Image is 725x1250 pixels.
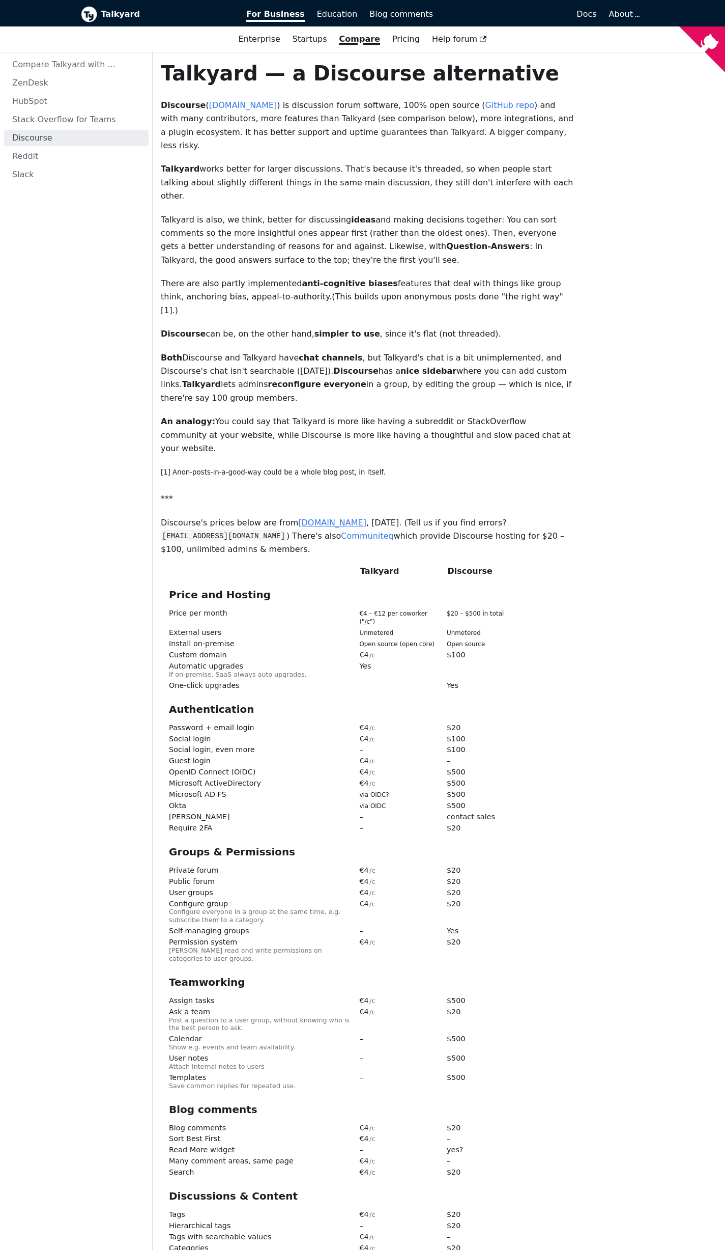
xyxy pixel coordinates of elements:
span: € 4 [352,997,440,1005]
span: – [352,824,440,832]
span: – [352,927,440,935]
h3: Price and Hosting [169,589,566,601]
span: Assign tasks [169,996,214,1005]
span: Calendar [169,1035,202,1043]
span: /c [369,768,375,776]
img: Talkyard logo [81,6,97,22]
span: Require 2FA [169,824,212,832]
span: /c [369,889,375,897]
a: Startups [286,31,333,48]
span: Help forum [432,34,487,44]
span: Permission system [169,938,237,946]
strong: Talkyard [161,164,199,174]
span: € 4 [352,878,440,886]
span: – [352,1054,440,1063]
span: Yes [352,662,440,671]
span: – [352,1035,440,1043]
span: /c [369,1157,375,1165]
span: If on-premise. SaaS always auto upgrades. [169,671,307,678]
span: /c [369,1124,375,1132]
p: Discourse's prices below are from , [DATE]. (Tell us if you find errors? ) There's also which pro... [161,516,574,557]
span: Talkyard [352,567,440,576]
span: Install on-premise [169,640,235,648]
span: Search [169,1168,194,1176]
span: € 4 [352,1169,440,1177]
a: For Business [240,6,311,23]
a: [DOMAIN_NAME] [209,100,277,110]
span: € 4 [352,735,440,743]
span: € 4 [352,1233,440,1241]
span: – [352,1146,440,1154]
h3: Groups & Permissions [169,846,566,858]
span: – [440,1233,527,1241]
span: /c [369,780,375,787]
span: €4 – €12 per coworker ("/c") [359,610,427,625]
span: Price per month [169,609,227,617]
span: € 4 [352,768,440,776]
span: – [352,813,440,821]
strong: Talkyard [182,379,221,389]
span: $ 20 [440,1222,527,1230]
a: Pricing [386,31,426,48]
span: Ask a team [169,1008,210,1016]
span: Docs [576,9,596,19]
span: Password + email login [169,724,254,732]
code: [EMAIL_ADDRESS][DOMAIN_NAME] [161,531,286,541]
span: Open source [447,641,485,648]
a: Talkyard logoTalkyard [81,6,233,22]
span: – [440,1157,527,1165]
p: Talkyard is also, we think, better for discussing and making decisions together: You can sort com... [161,213,574,267]
span: Open source (open core) [359,641,434,648]
span: via OIDC [359,802,386,810]
span: User groups [169,888,213,897]
span: € 4 [352,757,440,765]
span: Tags [169,1210,185,1218]
span: /c [369,651,375,659]
span: – [440,1135,527,1143]
span: Guest login [169,757,211,765]
strong: anti-cognitive biases [302,279,397,288]
span: Self-managing groups [169,927,249,935]
b: Talkyard [101,8,233,21]
span: $ 500 [440,780,527,788]
a: Help forum [426,31,493,48]
h3: Teamworking [169,976,566,989]
span: $ 20 [440,1211,527,1219]
strong: Discourse [161,100,206,110]
span: – [352,1222,440,1230]
span: € 4 [352,1211,440,1219]
span: Show e.g. events and team availability. [169,1043,295,1051]
a: Communiteq [341,531,393,541]
a: Compare Talkyard with ... [4,57,149,73]
span: For Business [246,9,305,22]
span: Sort Best First [169,1134,220,1143]
span: $ 500 [440,768,527,776]
p: ( ) is discussion forum software, 100% open source ( ) and with many contributors, more features ... [161,99,574,153]
span: € 4 [352,724,440,732]
small: [1] Anon-posts-in-a-good-way could be a whole blog post, in itself. [161,468,385,476]
span: $ 500 [440,802,527,810]
a: About [609,9,639,19]
span: $ 500 [440,997,527,1005]
strong: Question-Answers [446,241,530,251]
span: € 4 [352,780,440,788]
h3: Authentication [169,703,566,716]
span: Blog comments [169,1124,226,1132]
span: Yes [440,927,527,935]
span: $ 20 [440,938,527,947]
a: HubSpot [4,93,149,109]
span: $ 20 [440,878,527,886]
span: $ 500 [440,1054,527,1063]
span: /c [369,735,375,743]
a: Slack [4,166,149,183]
strong: An analogy: [161,416,215,426]
strong: Discourse [161,329,206,339]
span: Discourse [440,567,527,576]
span: /c [369,938,375,946]
span: User notes [169,1054,208,1062]
span: Configure group [169,900,228,908]
strong: chat channels [299,353,362,363]
span: € 4 [352,651,440,659]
